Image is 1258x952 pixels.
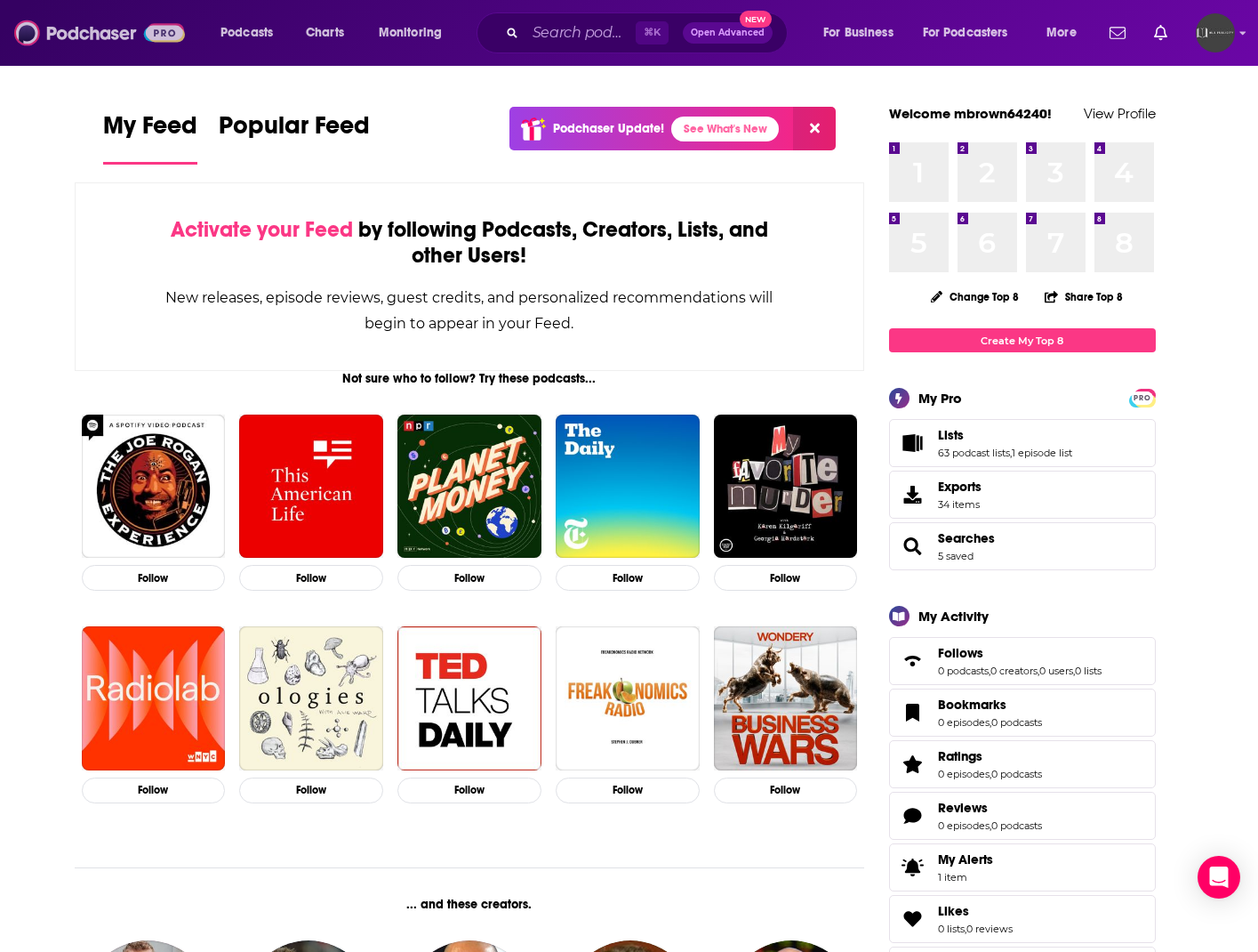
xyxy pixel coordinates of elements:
img: Planet Money [397,415,541,559]
a: Exports [889,471,1156,519]
span: Reviews [938,800,988,816]
a: My Alerts [889,843,1156,891]
img: User Profile [1196,13,1235,52]
a: PRO [1132,391,1153,404]
img: Radiolab [82,626,226,770]
span: , [989,665,990,677]
div: New releases, episode reviews, guest credits, and personalized recommendations will begin to appe... [164,285,775,336]
button: Follow [82,778,226,803]
span: Bookmarks [938,697,1006,713]
img: The Daily [556,415,700,559]
span: Charts [306,20,344,45]
button: Open AdvancedNew [683,22,773,44]
span: Likes [938,903,969,919]
a: 0 creators [990,665,1038,677]
input: Search podcasts, credits, & more... [525,19,636,47]
a: Create My Top 8 [889,328,1156,352]
a: Bookmarks [895,700,931,725]
span: More [1046,20,1077,45]
span: PRO [1132,391,1153,405]
span: , [1010,447,1012,459]
span: , [1038,665,1039,677]
span: Open Advanced [691,28,765,37]
a: 0 episodes [938,768,990,780]
span: , [965,923,966,935]
div: by following Podcasts, Creators, Lists, and other Users! [164,217,775,269]
a: 0 reviews [966,923,1013,935]
a: Searches [938,530,995,546]
span: Reviews [889,792,1156,840]
button: Follow [239,778,383,803]
button: open menu [811,19,916,47]
button: Follow [714,565,858,591]
span: Exports [895,482,931,507]
a: 0 lists [1075,665,1102,677]
img: The Joe Rogan Experience [82,415,226,559]
div: Search podcasts, credits, & more... [493,12,805,53]
a: 0 users [1039,665,1073,677]
button: Follow [556,565,700,591]
span: Exports [938,479,982,495]
a: 0 lists [938,923,965,935]
a: 0 podcasts [991,819,1042,832]
a: 0 podcasts [991,768,1042,780]
a: Searches [895,534,931,559]
span: Ratings [938,748,982,764]
a: Lists [895,431,931,456]
span: , [990,716,991,729]
span: My Alerts [938,851,993,867]
a: Popular Feed [219,110,370,165]
button: Share Top 8 [1044,279,1124,314]
a: Welcome mbrown64240! [889,105,1052,122]
span: Logged in as mbrown64240 [1196,13,1235,52]
span: , [1073,665,1075,677]
span: ⌘ K [636,21,669,44]
a: Ratings [895,752,931,777]
button: open menu [911,19,1034,47]
p: Podchaser Update! [553,121,664,136]
button: open menu [366,19,465,47]
span: Monitoring [379,20,442,45]
span: Activate your Feed [171,216,353,243]
span: My Alerts [895,855,931,880]
button: Show profile menu [1196,13,1235,52]
a: Charts [294,19,355,47]
span: Follows [889,637,1156,685]
a: Likes [938,903,1013,919]
img: Business Wars [714,626,858,770]
img: Podchaser - Follow, Share and Rate Podcasts [14,16,185,50]
span: , [990,819,991,832]
a: 0 podcasts [938,665,989,677]
div: ... and these creators. [75,897,865,912]
a: Likes [895,907,931,932]
a: 0 episodes [938,819,990,832]
a: Show notifications dropdown [1102,18,1133,48]
button: Follow [556,778,700,803]
span: Bookmarks [889,689,1156,737]
button: open menu [1034,19,1099,47]
img: Ologies with Alie Ward [239,626,383,770]
a: 1 episode list [1012,447,1072,459]
span: For Podcasters [923,20,1008,45]
a: Ratings [938,748,1042,764]
button: Follow [397,565,541,591]
a: Follows [938,645,1102,661]
span: Podcasts [220,20,273,45]
a: 0 episodes [938,716,990,729]
button: Change Top 8 [920,286,1030,308]
a: 0 podcasts [991,716,1042,729]
a: 5 saved [938,550,974,562]
span: Lists [889,419,1156,467]
a: See What's New [671,117,779,141]
img: My Favorite Murder with Karen Kilgariff and Georgia Hardstark [714,415,858,559]
span: Lists [938,427,964,443]
span: 1 item [938,871,993,883]
a: Lists [938,427,1072,443]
